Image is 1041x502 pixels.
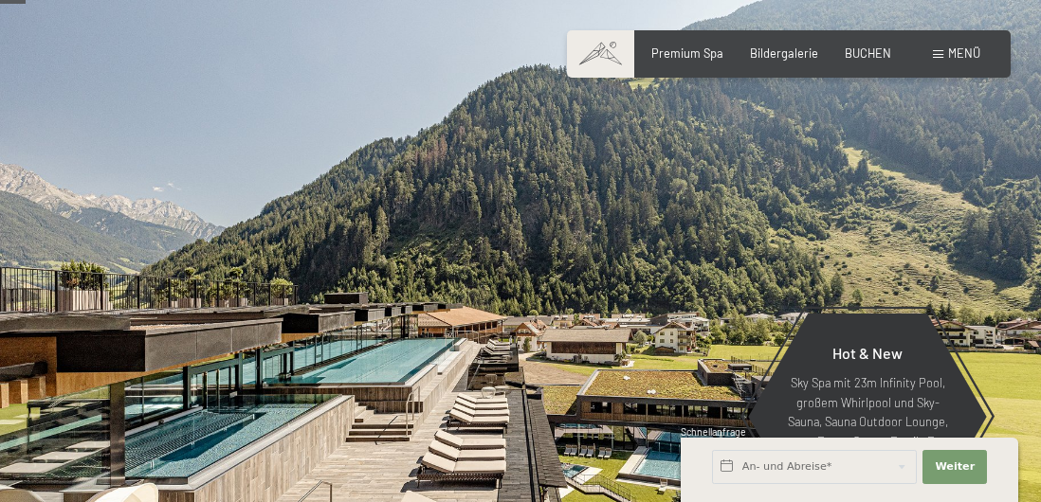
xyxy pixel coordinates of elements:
button: Weiter [922,450,987,484]
span: Hot & New [832,344,903,362]
span: Menü [948,45,980,61]
p: Sky Spa mit 23m Infinity Pool, großem Whirlpool und Sky-Sauna, Sauna Outdoor Lounge, neue Event-S... [785,373,950,490]
a: Bildergalerie [750,45,818,61]
a: BUCHEN [845,45,891,61]
a: Premium Spa [651,45,723,61]
span: Schnellanfrage [681,426,746,438]
span: Weiter [935,459,975,475]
